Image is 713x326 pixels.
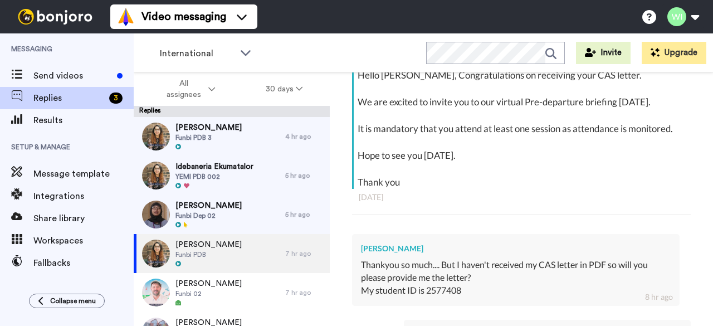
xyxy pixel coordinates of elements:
[642,42,706,64] button: Upgrade
[33,256,134,270] span: Fallbacks
[134,106,330,117] div: Replies
[141,9,226,25] span: Video messaging
[109,93,123,104] div: 3
[33,189,134,203] span: Integrations
[358,69,688,189] div: Hello [PERSON_NAME], Congratulations on receiving your CAS letter. We are excited to invite you t...
[285,132,324,141] div: 4 hr ago
[29,294,105,308] button: Collapse menu
[134,117,330,156] a: [PERSON_NAME]Funbi PDB 34 hr ago
[33,114,134,127] span: Results
[33,167,134,181] span: Message template
[33,234,134,247] span: Workspaces
[285,249,324,258] div: 7 hr ago
[33,91,105,105] span: Replies
[134,234,330,273] a: [PERSON_NAME]Funbi PDB7 hr ago
[175,211,242,220] span: Funbi Dep 02
[161,78,206,100] span: All assignees
[117,8,135,26] img: vm-color.svg
[361,259,671,284] div: Thankyou so much.... But I haven't received my CAS letter in PDF so will you please provide me th...
[175,289,242,298] span: Funbi 02
[175,239,242,250] span: [PERSON_NAME]
[576,42,631,64] button: Invite
[142,123,170,150] img: 5d44d579-8857-467c-964f-7684aa52eaf1-thumb.jpg
[134,273,330,312] a: [PERSON_NAME]Funbi 027 hr ago
[359,192,684,203] div: [DATE]
[175,122,242,133] span: [PERSON_NAME]
[33,69,113,82] span: Send videos
[136,74,241,105] button: All assignees
[361,284,671,297] div: My student ID is 2577408
[645,291,673,303] div: 8 hr ago
[50,296,96,305] span: Collapse menu
[175,133,242,142] span: Funbi PDB 3
[134,195,330,234] a: [PERSON_NAME]Funbi Dep 025 hr ago
[142,201,170,228] img: 94fa5eca-16e8-43c4-ab44-e3af1d854f4f-thumb.jpg
[142,240,170,267] img: efeae950-0c2e-44e3-9c57-74bcccf6614e-thumb.jpg
[33,212,134,225] span: Share library
[285,288,324,297] div: 7 hr ago
[175,172,253,181] span: YEMI PDB 002
[142,279,170,306] img: a341ce55-b944-42f9-82d2-208a02fc6b31-thumb.jpg
[13,9,97,25] img: bj-logo-header-white.svg
[134,156,330,195] a: Idebaneria EkumatalorYEMI PDB 0025 hr ago
[175,200,242,211] span: [PERSON_NAME]
[175,250,242,259] span: Funbi PDB
[361,243,671,254] div: [PERSON_NAME]
[241,79,328,99] button: 30 days
[175,278,242,289] span: [PERSON_NAME]
[285,171,324,180] div: 5 hr ago
[160,47,235,60] span: International
[285,210,324,219] div: 5 hr ago
[175,161,253,172] span: Idebaneria Ekumatalor
[142,162,170,189] img: 034932f8-5e73-4ccf-979d-a3109bcc44bc-thumb.jpg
